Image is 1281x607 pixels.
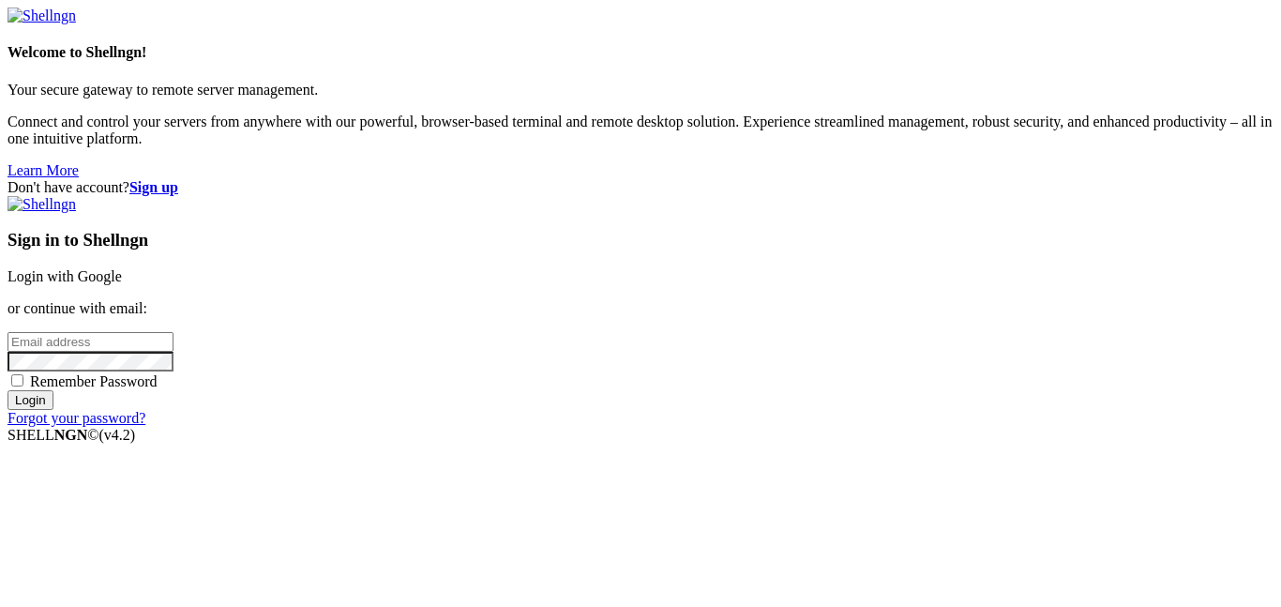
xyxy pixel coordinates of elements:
span: SHELL © [8,427,135,443]
input: Login [8,390,53,410]
div: Don't have account? [8,179,1273,196]
h4: Welcome to Shellngn! [8,44,1273,61]
span: Remember Password [30,373,158,389]
a: Learn More [8,162,79,178]
input: Email address [8,332,173,352]
b: NGN [54,427,88,443]
p: Connect and control your servers from anywhere with our powerful, browser-based terminal and remo... [8,114,1273,147]
h3: Sign in to Shellngn [8,230,1273,250]
p: Your secure gateway to remote server management. [8,82,1273,99]
img: Shellngn [8,8,76,24]
a: Login with Google [8,268,122,284]
a: Sign up [129,179,178,195]
span: 4.2.0 [99,427,136,443]
input: Remember Password [11,374,23,387]
a: Forgot your password? [8,410,145,426]
p: or continue with email: [8,300,1273,317]
img: Shellngn [8,196,76,213]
